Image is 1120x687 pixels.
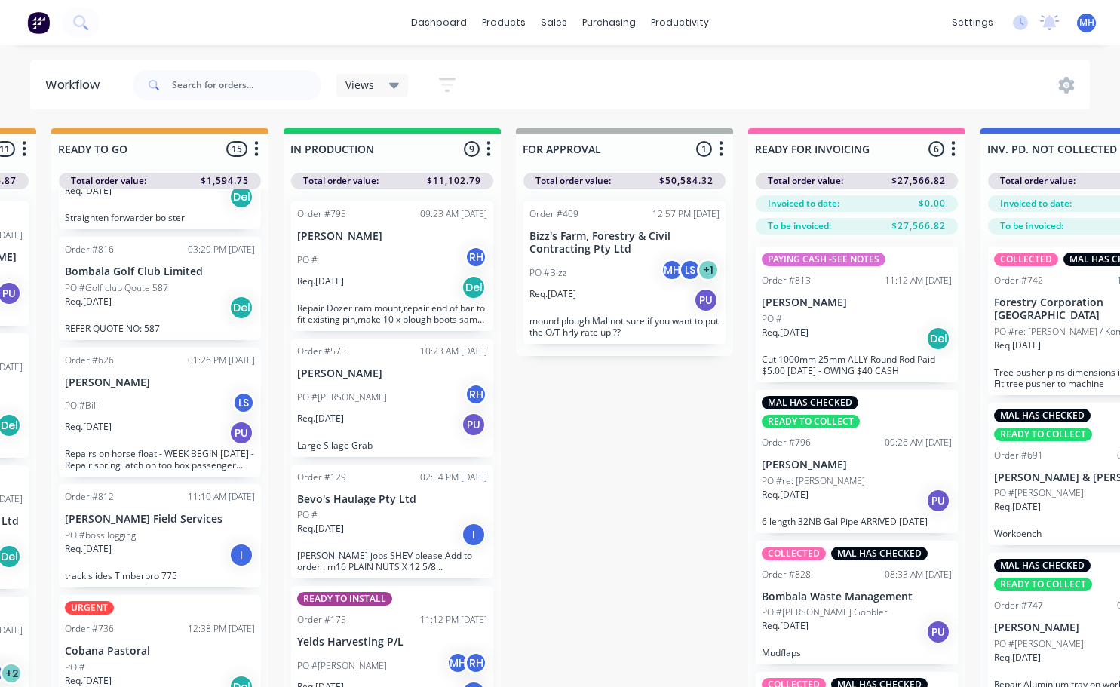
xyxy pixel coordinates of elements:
[465,246,487,268] div: RH
[1000,219,1063,233] span: To be invoiced:
[201,174,249,188] span: $1,594.75
[994,428,1092,441] div: READY TO COLLECT
[462,523,486,547] div: I
[65,622,114,636] div: Order #736
[762,354,952,376] p: Cut 1000mm 25mm ALLY Round Rod Paid $5.00 [DATE] - OWING $40 CASH
[297,471,346,484] div: Order #129
[65,420,112,434] p: Req. [DATE]
[229,421,253,445] div: PU
[297,550,487,572] p: [PERSON_NAME] jobs SHEV please Add to order : m16 PLAIN NUTS X 12 5/8 H/WASHERS X 12 FUEL [DATE] ...
[762,590,952,603] p: Bombala Waste Management
[65,542,112,556] p: Req. [DATE]
[885,568,952,581] div: 08:33 AM [DATE]
[297,391,387,404] p: PO #[PERSON_NAME]
[297,440,487,451] p: Large Silage Grab
[65,490,114,504] div: Order #812
[533,11,575,34] div: sales
[59,237,261,340] div: Order #81603:29 PM [DATE]Bombala Golf Club LimitedPO #Golf club Qoute 587Req.[DATE]DelREFER QUOTE...
[768,219,831,233] span: To be invoiced:
[885,274,952,287] div: 11:12 AM [DATE]
[188,354,255,367] div: 01:26 PM [DATE]
[762,312,782,326] p: PO #
[232,391,255,414] div: LS
[65,184,112,198] p: Req. [DATE]
[994,253,1058,266] div: COLLECTED
[694,288,718,312] div: PU
[45,76,107,94] div: Workflow
[65,243,114,256] div: Order #816
[762,488,809,501] p: Req. [DATE]
[652,207,720,221] div: 12:57 PM [DATE]
[944,11,1001,34] div: settings
[420,471,487,484] div: 02:54 PM [DATE]
[762,415,860,428] div: READY TO COLLECT
[994,409,1091,422] div: MAL HAS CHECKED
[65,661,85,674] p: PO #
[994,339,1041,352] p: Req. [DATE]
[465,652,487,674] div: RH
[65,448,255,471] p: Repairs on horse float - WEEK BEGIN [DATE] - Repair spring latch on toolbox passenger side - Weld...
[172,70,321,100] input: Search for orders...
[697,259,720,281] div: + 1
[297,412,344,425] p: Req. [DATE]
[756,247,958,382] div: PAYING CASH -SEE NOTESOrder #81311:12 AM [DATE][PERSON_NAME]PO #Req.[DATE]DelCut 1000mm 25mm ALLY...
[297,493,487,506] p: Bevo's Haulage Pty Ltd
[297,253,318,267] p: PO #
[762,296,952,309] p: [PERSON_NAME]
[919,197,946,210] span: $0.00
[71,174,146,188] span: Total order value:
[229,296,253,320] div: Del
[27,11,50,34] img: Factory
[831,547,928,560] div: MAL HAS CHECKED
[529,207,578,221] div: Order #409
[661,259,683,281] div: MH
[756,541,958,665] div: COLLECTEDMAL HAS CHECKEDOrder #82808:33 AM [DATE]Bombala Waste ManagementPO #[PERSON_NAME] Gobble...
[462,413,486,437] div: PU
[994,500,1041,514] p: Req. [DATE]
[891,174,946,188] span: $27,566.82
[1079,16,1094,29] span: MH
[679,259,701,281] div: LS
[59,348,261,477] div: Order #62601:26 PM [DATE][PERSON_NAME]PO #BillLSReq.[DATE]PURepairs on horse float - WEEK BEGIN [...
[643,11,716,34] div: productivity
[297,345,346,358] div: Order #575
[188,490,255,504] div: 11:10 AM [DATE]
[65,376,255,389] p: [PERSON_NAME]
[65,399,98,413] p: PO #Bill
[926,620,950,644] div: PU
[529,287,576,301] p: Req. [DATE]
[420,613,487,627] div: 11:12 PM [DATE]
[994,449,1043,462] div: Order #691
[529,266,567,280] p: PO #Bizz
[994,486,1084,500] p: PO #[PERSON_NAME]
[446,652,469,674] div: MH
[65,601,114,615] div: URGENT
[762,547,826,560] div: COLLECTED
[891,219,946,233] span: $27,566.82
[762,253,885,266] div: PAYING CASH -SEE NOTES
[291,201,493,331] div: Order #79509:23 AM [DATE][PERSON_NAME]PO #RHReq.[DATE]DelRepair Dozer ram mount,repair end of bar...
[1000,197,1072,210] span: Invoiced to date:
[297,367,487,380] p: [PERSON_NAME]
[1000,174,1076,188] span: Total order value:
[65,529,136,542] p: PO #boss logging
[575,11,643,34] div: purchasing
[762,436,811,449] div: Order #796
[762,326,809,339] p: Req. [DATE]
[994,637,1084,651] p: PO #[PERSON_NAME]
[474,11,533,34] div: products
[297,508,318,522] p: PO #
[297,274,344,288] p: Req. [DATE]
[427,174,481,188] span: $11,102.79
[762,568,811,581] div: Order #828
[65,323,255,334] p: REFER QUOTE NO: 587
[994,578,1092,591] div: READY TO COLLECT
[65,295,112,308] p: Req. [DATE]
[420,207,487,221] div: 09:23 AM [DATE]
[65,281,168,295] p: PO #Golf club Qoute 587
[297,522,344,535] p: Req. [DATE]
[523,201,726,344] div: Order #40912:57 PM [DATE]Bizz's Farm, Forestry & Civil Contracting Pty LtdPO #BizzMHLS+1Req.[DATE...
[188,243,255,256] div: 03:29 PM [DATE]
[994,599,1043,612] div: Order #747
[768,174,843,188] span: Total order value:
